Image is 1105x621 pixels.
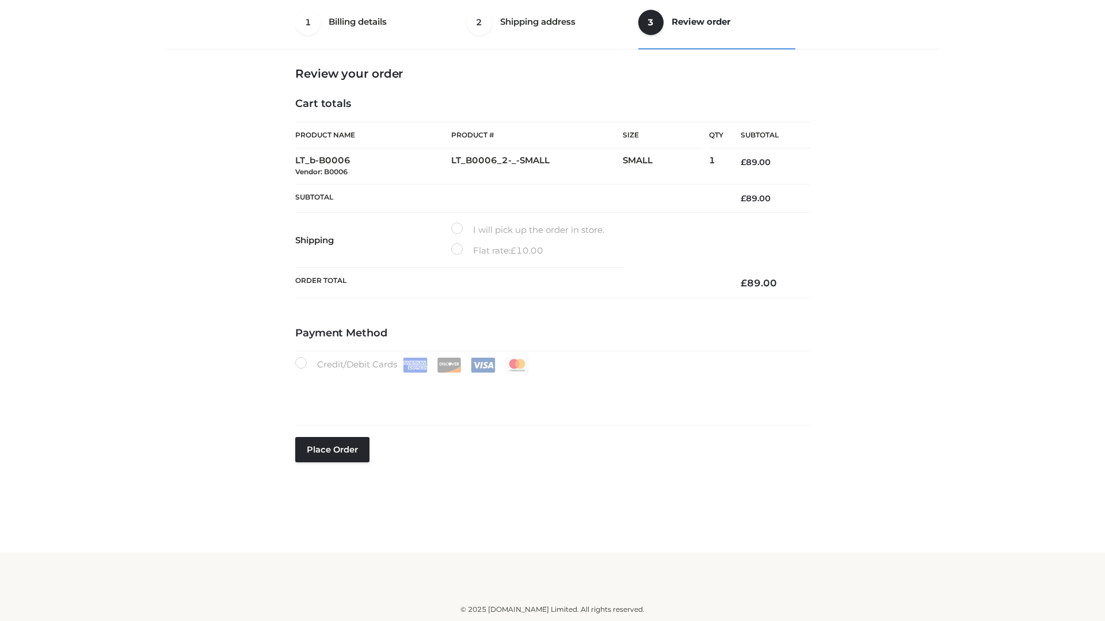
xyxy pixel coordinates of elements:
small: Vendor: B0006 [295,167,348,176]
td: LT_b-B0006 [295,148,451,185]
th: Product Name [295,122,451,148]
td: LT_B0006_2-_-SMALL [451,148,623,185]
th: Subtotal [295,184,723,212]
span: £ [741,277,747,289]
th: Qty [709,122,723,148]
span: £ [741,193,746,204]
th: Shipping [295,213,451,268]
td: SMALL [623,148,709,185]
h3: Review your order [295,67,810,80]
img: Mastercard [505,358,529,373]
span: £ [510,245,516,256]
td: 1 [709,148,723,185]
span: £ [741,157,746,167]
h4: Cart totals [295,98,810,110]
label: Flat rate: [451,243,543,258]
th: Order Total [295,268,723,298]
th: Subtotal [723,122,810,148]
label: I will pick up the order in store. [451,223,604,237]
bdi: 89.00 [741,157,771,167]
th: Product # [451,122,623,148]
bdi: 89.00 [741,193,771,204]
iframe: Secure payment input frame [293,370,807,412]
bdi: 89.00 [741,277,777,289]
img: Discover [437,358,462,373]
img: Amex [403,358,428,373]
th: Size [623,122,703,148]
bdi: 10.00 [510,245,543,256]
h4: Payment Method [295,327,810,340]
img: Visa [471,358,496,373]
button: Place order [295,437,369,462]
label: Credit/Debit Cards [295,357,531,373]
div: © 2025 [DOMAIN_NAME] Limited. All rights reserved. [171,604,934,615]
